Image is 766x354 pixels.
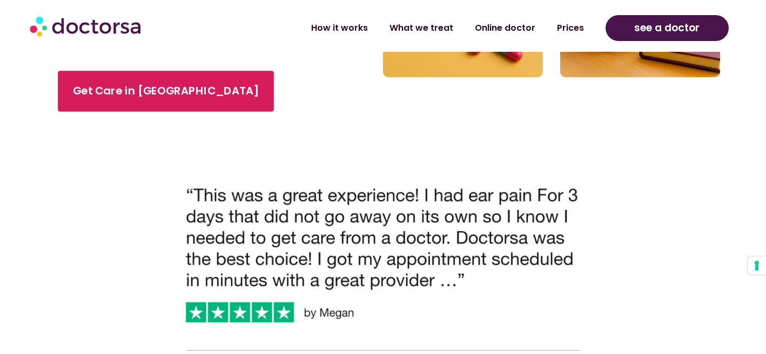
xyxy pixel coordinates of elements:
[300,16,379,40] a: How it works
[379,16,464,40] a: What we treat
[58,71,274,112] a: Get Care in [GEOGRAPHIC_DATA]
[606,15,729,41] a: see a doctor
[464,16,546,40] a: Online doctor
[73,84,259,99] span: Get Care in [GEOGRAPHIC_DATA]
[546,16,595,40] a: Prices
[748,256,766,275] button: Your consent preferences for tracking technologies
[203,16,595,40] nav: Menu
[634,19,700,37] span: see a doctor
